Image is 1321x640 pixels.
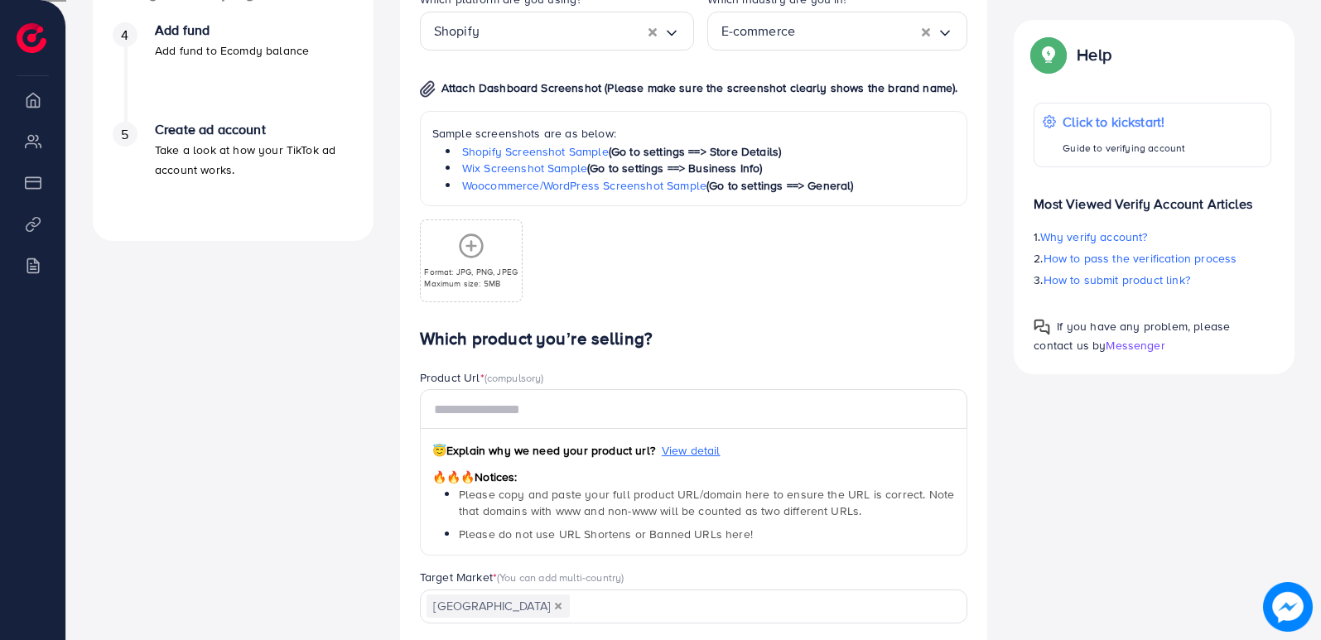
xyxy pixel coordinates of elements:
img: image [1268,587,1308,627]
span: How to pass the verification process [1044,250,1237,267]
span: (compulsory) [485,370,544,385]
p: Sample screenshots are as below: [432,123,956,143]
span: E-commerce [721,18,796,44]
span: 🔥🔥🔥 [432,469,475,485]
p: 2. [1034,248,1271,268]
div: Search for option [707,12,968,51]
p: Maximum size: 5MB [424,277,518,289]
button: Clear Selected [922,22,930,41]
span: If you have any problem, please contact us by [1034,318,1230,354]
p: 1. [1034,227,1271,247]
span: 5 [121,125,128,144]
div: Search for option [420,12,694,51]
img: img [420,80,436,98]
p: Format: JPG, PNG, JPEG [424,266,518,277]
img: logo [17,23,46,53]
h4: Create ad account [155,122,354,137]
li: Create ad account [93,122,374,221]
span: Explain why we need your product url? [432,442,655,459]
span: Messenger [1106,337,1164,354]
span: Attach Dashboard Screenshot (Please make sure the screenshot clearly shows the brand name). [441,79,958,96]
input: Search for option [480,18,648,44]
button: Clear Selected [648,22,657,41]
label: Target Market [420,569,624,585]
span: 😇 [432,442,446,459]
p: Guide to verifying account [1063,138,1185,158]
p: Take a look at how your TikTok ad account works. [155,140,354,180]
h4: Add fund [155,22,309,38]
span: [GEOGRAPHIC_DATA] [427,594,570,618]
h4: Which product you’re selling? [420,329,968,349]
a: Shopify Screenshot Sample [462,143,609,160]
span: Shopify [434,18,480,44]
span: Notices: [432,469,518,485]
span: Why verify account? [1040,229,1148,245]
span: (Go to settings ==> Business Info) [587,160,762,176]
p: Most Viewed Verify Account Articles [1034,180,1271,214]
span: How to submit product link? [1044,272,1190,288]
a: Woocommerce/WordPress Screenshot Sample [462,177,706,194]
li: Add fund [93,22,374,122]
a: Wix Screenshot Sample [462,160,587,176]
input: Search for option [795,18,922,44]
span: Please copy and paste your full product URL/domain here to ensure the URL is correct. Note that d... [459,486,954,519]
span: (Go to settings ==> Store Details) [609,143,781,160]
img: Popup guide [1034,319,1050,335]
input: Search for option [571,594,947,619]
p: Help [1077,45,1111,65]
span: (Go to settings ==> General) [706,177,853,194]
p: Add fund to Ecomdy balance [155,41,309,60]
p: 3. [1034,270,1271,290]
img: Popup guide [1034,40,1063,70]
span: (You can add multi-country) [497,570,624,585]
span: 4 [121,26,128,45]
span: View detail [662,442,721,459]
p: Click to kickstart! [1063,112,1185,132]
button: Deselect Pakistan [554,602,562,610]
span: Please do not use URL Shortens or Banned URLs here! [459,526,753,542]
label: Product Url [420,369,544,386]
div: Search for option [420,589,968,623]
